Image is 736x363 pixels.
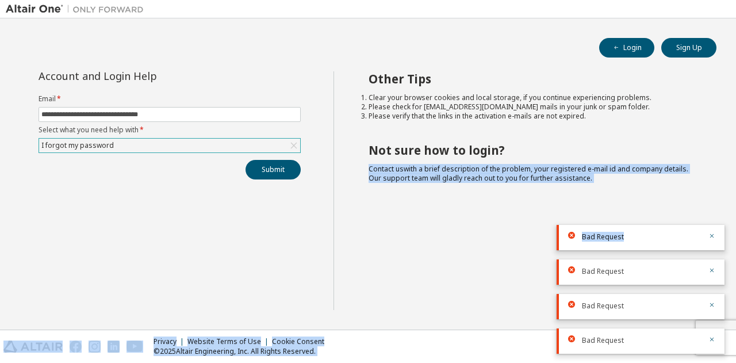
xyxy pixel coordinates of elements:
[40,139,116,152] div: I forgot my password
[661,38,716,58] button: Sign Up
[6,3,149,15] img: Altair One
[187,337,272,346] div: Website Terms of Use
[3,341,63,353] img: altair_logo.svg
[246,160,301,179] button: Submit
[154,337,187,346] div: Privacy
[89,341,101,353] img: instagram.svg
[599,38,654,58] button: Login
[39,71,248,81] div: Account and Login Help
[582,232,624,242] span: Bad Request
[582,336,624,345] span: Bad Request
[154,346,331,356] p: © 2025 Altair Engineering, Inc. All Rights Reserved.
[582,301,624,311] span: Bad Request
[39,139,300,152] div: I forgot my password
[369,71,696,86] h2: Other Tips
[272,337,331,346] div: Cookie Consent
[369,143,696,158] h2: Not sure how to login?
[582,267,624,276] span: Bad Request
[39,125,301,135] label: Select what you need help with
[39,94,301,104] label: Email
[369,102,696,112] li: Please check for [EMAIL_ADDRESS][DOMAIN_NAME] mails in your junk or spam folder.
[126,341,143,353] img: youtube.svg
[369,164,404,174] a: Contact us
[369,112,696,121] li: Please verify that the links in the activation e-mails are not expired.
[369,164,688,183] span: with a brief description of the problem, your registered e-mail id and company details. Our suppo...
[70,341,82,353] img: facebook.svg
[369,93,696,102] li: Clear your browser cookies and local storage, if you continue experiencing problems.
[108,341,120,353] img: linkedin.svg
